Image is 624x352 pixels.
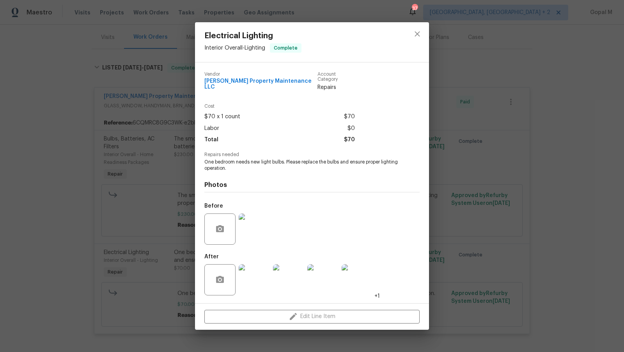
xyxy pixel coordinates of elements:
[344,111,355,123] span: $70
[204,152,420,157] span: Repairs needed
[204,181,420,189] h4: Photos
[204,72,317,77] span: Vendor
[204,159,398,172] span: One bedroom needs new light bulbs. Please replace the bulbs and ensure proper lighting operation.
[271,44,301,52] span: Complete
[204,111,240,123] span: $70 x 1 count
[412,5,417,12] div: 37
[347,123,355,134] span: $0
[204,134,218,146] span: Total
[204,78,317,90] span: [PERSON_NAME] Property Maintenance LLC
[317,72,355,82] span: Account Category
[204,123,219,134] span: Labor
[374,292,380,300] span: +1
[204,203,223,209] h5: Before
[204,32,301,40] span: Electrical Lighting
[204,254,219,260] h5: After
[317,84,355,91] span: Repairs
[204,45,265,51] span: Interior Overall - Lighting
[408,25,427,43] button: close
[344,134,355,146] span: $70
[204,104,355,109] span: Cost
